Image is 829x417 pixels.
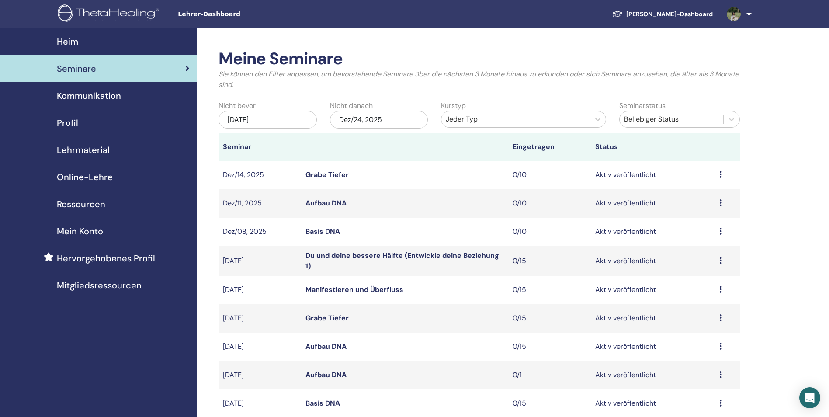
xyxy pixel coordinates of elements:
td: 0/10 [508,189,591,218]
a: Grabe Tiefer [305,313,349,323]
span: Online-Lehre [57,170,113,184]
img: default.jpg [727,7,741,21]
a: Basis DNA [305,227,340,236]
td: 0/10 [508,161,591,189]
span: Seminare [57,62,96,75]
div: Jeder Typ [446,114,585,125]
a: Aufbau DNA [305,198,347,208]
td: [DATE] [219,361,301,389]
span: Profil [57,116,78,129]
td: [DATE] [219,276,301,304]
div: Dez/24, 2025 [330,111,428,129]
td: 0/15 [508,276,591,304]
div: Beliebiger Status [624,114,719,125]
th: Eingetragen [508,133,591,161]
img: graduation-cap-white.svg [612,10,623,17]
a: Manifestieren und Überfluss [305,285,403,294]
th: Status [591,133,715,161]
h2: Meine Seminare [219,49,740,69]
td: 0/10 [508,218,591,246]
label: Nicht danach [330,101,373,111]
td: [DATE] [219,246,301,276]
td: Aktiv veröffentlicht [591,361,715,389]
td: Aktiv veröffentlicht [591,304,715,333]
span: Mein Konto [57,225,103,238]
img: logo.png [58,4,162,24]
span: Kommunikation [57,89,121,102]
span: Lehrmaterial [57,143,110,156]
label: Seminarstatus [619,101,666,111]
td: 0/15 [508,333,591,361]
td: [DATE] [219,304,301,333]
a: Basis DNA [305,399,340,408]
td: Dez/14, 2025 [219,161,301,189]
td: Dez/11, 2025 [219,189,301,218]
a: [PERSON_NAME]-Dashboard [605,6,720,22]
td: Aktiv veröffentlicht [591,218,715,246]
td: 0/15 [508,304,591,333]
td: Aktiv veröffentlicht [591,276,715,304]
td: Aktiv veröffentlicht [591,246,715,276]
a: Aufbau DNA [305,370,347,379]
td: 0/1 [508,361,591,389]
p: Sie können den Filter anpassen, um bevorstehende Seminare über die nächsten 3 Monate hinaus zu er... [219,69,740,90]
span: Heim [57,35,78,48]
div: [DATE] [219,111,317,129]
span: Ressourcen [57,198,105,211]
a: Du und deine bessere Hälfte (Entwickle deine Beziehung 1) [305,251,499,271]
td: [DATE] [219,333,301,361]
td: Dez/08, 2025 [219,218,301,246]
td: Aktiv veröffentlicht [591,189,715,218]
a: Grabe Tiefer [305,170,349,179]
td: 0/15 [508,246,591,276]
span: Mitgliedsressourcen [57,279,142,292]
span: Lehrer-Dashboard [178,10,309,19]
a: Aufbau DNA [305,342,347,351]
th: Seminar [219,133,301,161]
span: Hervorgehobenes Profil [57,252,155,265]
label: Nicht bevor [219,101,256,111]
td: Aktiv veröffentlicht [591,161,715,189]
td: Aktiv veröffentlicht [591,333,715,361]
label: Kurstyp [441,101,466,111]
div: Open Intercom Messenger [799,387,820,408]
